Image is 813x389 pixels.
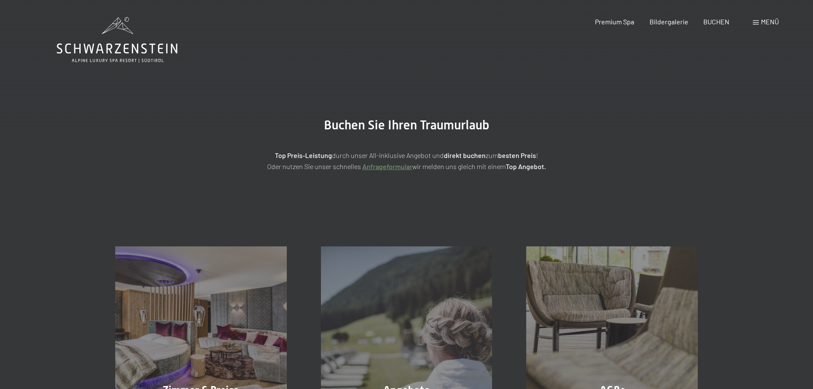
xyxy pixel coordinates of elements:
[444,151,486,159] strong: direkt buchen
[275,151,332,159] strong: Top Preis-Leistung
[650,18,688,26] a: Bildergalerie
[703,18,729,26] a: BUCHEN
[362,162,412,170] a: Anfrageformular
[498,151,536,159] strong: besten Preis
[761,18,779,26] span: Menü
[324,117,490,132] span: Buchen Sie Ihren Traumurlaub
[193,150,620,172] p: durch unser All-inklusive Angebot und zum ! Oder nutzen Sie unser schnelles wir melden uns gleich...
[506,162,546,170] strong: Top Angebot.
[595,18,634,26] a: Premium Spa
